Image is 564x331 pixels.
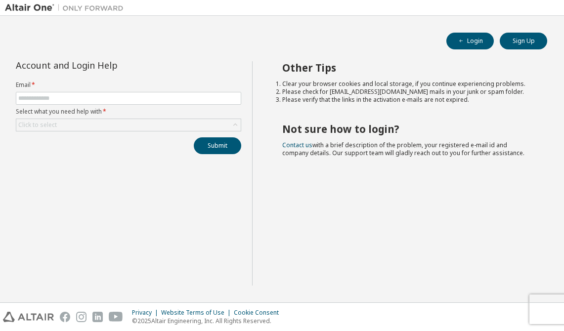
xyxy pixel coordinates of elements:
h2: Other Tips [282,61,529,74]
label: Email [16,81,241,89]
a: Contact us [282,141,312,149]
div: Click to select [18,121,57,129]
img: youtube.svg [109,312,123,322]
li: Please verify that the links in the activation e-mails are not expired. [282,96,529,104]
p: © 2025 Altair Engineering, Inc. All Rights Reserved. [132,317,285,325]
div: Click to select [16,119,241,131]
h2: Not sure how to login? [282,123,529,135]
img: linkedin.svg [92,312,103,322]
img: Altair One [5,3,129,13]
img: facebook.svg [60,312,70,322]
img: altair_logo.svg [3,312,54,322]
button: Sign Up [500,33,547,49]
div: Privacy [132,309,161,317]
li: Clear your browser cookies and local storage, if you continue experiencing problems. [282,80,529,88]
label: Select what you need help with [16,108,241,116]
div: Cookie Consent [234,309,285,317]
button: Submit [194,137,241,154]
li: Please check for [EMAIL_ADDRESS][DOMAIN_NAME] mails in your junk or spam folder. [282,88,529,96]
div: Account and Login Help [16,61,196,69]
span: with a brief description of the problem, your registered e-mail id and company details. Our suppo... [282,141,524,157]
img: instagram.svg [76,312,87,322]
button: Login [446,33,494,49]
div: Website Terms of Use [161,309,234,317]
